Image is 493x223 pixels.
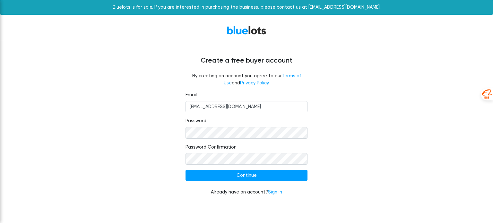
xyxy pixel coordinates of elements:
a: Sign in [268,189,282,195]
input: Email [186,101,307,113]
h4: Create a free buyer account [54,56,439,65]
input: Continue [186,170,307,181]
label: Password Confirmation [186,144,237,151]
label: Email [186,91,197,99]
div: Already have an account? [186,189,307,196]
a: Privacy Policy [240,80,269,86]
a: Terms of Use [224,73,301,86]
fieldset: By creating an account you agree to our and . [186,73,307,86]
a: BlueLots [227,26,266,35]
label: Password [186,117,206,124]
